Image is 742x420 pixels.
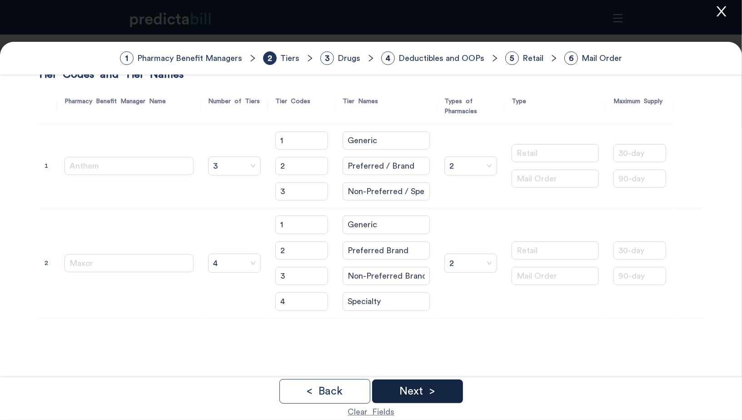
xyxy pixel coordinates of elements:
th: Type [504,89,606,124]
button: 2Tiers [260,51,302,65]
button: 6Mail Order [562,51,625,65]
span: 1 [120,51,134,65]
span: right [249,54,257,62]
span: 5 [505,51,519,65]
span: right [491,54,499,62]
td: 1 [37,124,58,209]
p: Next > [399,386,435,397]
th: Maximum Supply [606,89,673,124]
p: < Back [307,386,343,397]
button: 3Drugs [318,51,363,65]
th: Number of Tiers [201,89,268,124]
span: 2 [263,51,277,65]
button: 5Retail [503,51,546,65]
span: right [367,54,375,62]
span: close [715,5,728,18]
span: right [306,54,314,62]
span: 4 [213,256,256,270]
div: Clear Fields [348,405,394,418]
td: 2 [37,208,58,318]
span: 2 [449,256,492,270]
span: 6 [564,51,578,65]
span: 2 [449,159,492,173]
span: 3 [320,51,334,65]
th: Tier Codes [268,89,335,124]
th: Pharmacy Benefit Manager Name [57,89,201,124]
span: 4 [381,51,395,65]
button: 4Deductibles and OOPs [378,51,487,65]
th: Tier Names [335,89,437,124]
button: 1Pharmacy Benefit Managers [117,51,245,65]
p: Tier Codes and Tier Names [37,68,705,82]
th: Types of Pharmacies [437,89,504,124]
span: 3 [213,159,256,173]
span: right [550,54,558,62]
